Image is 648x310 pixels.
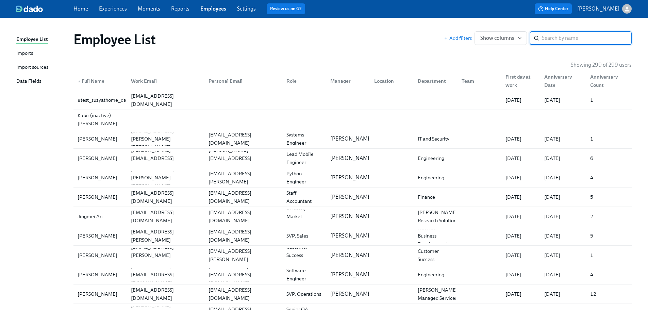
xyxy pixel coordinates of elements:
div: Python Engineer [284,169,325,186]
div: Location [369,74,413,88]
div: Director, Market Research [284,204,325,229]
div: 1 [587,135,630,143]
div: Full Name [75,77,126,85]
div: Imports [16,49,33,58]
div: 5 [587,232,630,240]
div: 5 [587,193,630,201]
div: 6 [587,154,630,162]
div: Department [412,74,456,88]
a: Jingmei An[EMAIL_ADDRESS][DOMAIN_NAME][EMAIL_ADDRESS][DOMAIN_NAME]Director, Market Research[PERSO... [73,207,632,226]
div: [PERSON_NAME][PERSON_NAME][EMAIL_ADDRESS][PERSON_NAME][DOMAIN_NAME][EMAIL_ADDRESS][DOMAIN_NAME]SV... [73,226,632,245]
div: Anniversary Count [587,73,630,89]
div: IT and Security [415,135,456,143]
div: [DATE] [542,154,584,162]
div: [DATE] [542,290,584,298]
div: [PERSON_NAME][EMAIL_ADDRESS][PERSON_NAME][DOMAIN_NAME] [128,219,203,252]
div: Personal Email [206,77,281,85]
div: 1 [587,251,630,259]
input: Search by name [542,31,632,45]
div: Role [284,77,325,85]
div: [PERSON_NAME][EMAIL_ADDRESS][DOMAIN_NAME][EMAIL_ADDRESS][DOMAIN_NAME]Staff Accountant[PERSON_NAME... [73,187,632,207]
div: Engineering [415,271,456,279]
div: [PERSON_NAME] [75,290,126,298]
div: [DATE] [503,96,539,104]
a: [PERSON_NAME][EMAIL_ADDRESS][DOMAIN_NAME][EMAIL_ADDRESS][DOMAIN_NAME]SVP, Operations[PERSON_NAME]... [73,284,632,304]
div: [PERSON_NAME][PERSON_NAME][EMAIL_ADDRESS][PERSON_NAME][PERSON_NAME][DOMAIN_NAME][EMAIL_ADDRESS][D... [73,129,632,148]
div: Personal Email [203,74,281,88]
div: [PERSON_NAME], Research Solutions [415,208,462,225]
button: Show columns [475,31,527,45]
div: Customer Success Coordinator [284,243,325,267]
div: [DATE] [503,271,539,279]
div: [DATE] [503,212,539,221]
div: Team [456,74,500,88]
div: #test_suzyathome_dado [75,96,134,104]
div: Anniversary Count [585,74,630,88]
div: 4 [587,271,630,279]
p: [PERSON_NAME] [330,290,372,298]
a: Experiences [99,5,127,12]
div: SVP, Operations [284,290,325,298]
a: [PERSON_NAME][PERSON_NAME][EMAIL_ADDRESS][PERSON_NAME][PERSON_NAME][DOMAIN_NAME][EMAIL_ADDRESS][D... [73,129,632,149]
a: Employees [200,5,226,12]
div: Systems Engineer [284,131,325,147]
a: Reports [171,5,189,12]
a: #test_suzyathome_dado[EMAIL_ADDRESS][DOMAIN_NAME][DATE][DATE]1 [73,91,632,110]
div: ▲Full Name [75,74,126,88]
a: Data Fields [16,77,68,86]
div: [PERSON_NAME][PERSON_NAME][EMAIL_ADDRESS][DOMAIN_NAME][PERSON_NAME][EMAIL_ADDRESS][DOMAIN_NAME]Le... [73,149,632,168]
div: [DATE] [503,135,539,143]
div: [EMAIL_ADDRESS][DOMAIN_NAME] [128,286,203,302]
span: Help Center [538,5,568,12]
a: Review us on G2 [270,5,302,12]
a: Import sources [16,63,68,72]
div: [EMAIL_ADDRESS][DOMAIN_NAME] [206,228,281,244]
div: [EMAIL_ADDRESS][DOMAIN_NAME] [206,286,281,302]
p: [PERSON_NAME] [330,251,372,259]
div: [PERSON_NAME][EMAIL_ADDRESS][PERSON_NAME][PERSON_NAME][DOMAIN_NAME] [128,235,203,276]
div: Anniversary Date [542,73,584,89]
button: [PERSON_NAME] [577,4,632,14]
p: [PERSON_NAME] [330,271,372,278]
div: [PERSON_NAME] [75,251,126,259]
div: [DATE] [503,174,539,182]
div: Jingmei An [75,212,126,221]
div: Finance [415,193,456,201]
div: Role [281,74,325,88]
a: Moments [138,5,160,12]
div: [PERSON_NAME], Managed Services [415,286,462,302]
div: [EMAIL_ADDRESS][DOMAIN_NAME] [128,208,203,225]
p: [PERSON_NAME] [330,154,372,162]
div: Engineering [415,154,456,162]
div: Kabir (inactive) [PERSON_NAME] [73,110,632,129]
div: SVP, Sales [284,232,325,240]
p: [PERSON_NAME] [330,232,372,240]
div: Lead Mobile Engineer [284,150,325,166]
div: [PERSON_NAME][EMAIL_ADDRESS][PERSON_NAME][DOMAIN_NAME] [206,161,281,194]
span: Show columns [480,35,521,42]
div: [DATE] [503,290,539,298]
p: Showing 299 of 299 users [571,61,632,69]
a: Home [73,5,88,12]
div: [PERSON_NAME][PERSON_NAME][EMAIL_ADDRESS][PERSON_NAME][PERSON_NAME][DOMAIN_NAME][PERSON_NAME][EMA... [73,168,632,187]
div: [DATE] [542,174,584,182]
div: [PERSON_NAME][EMAIL_ADDRESS][DOMAIN_NAME] [128,146,203,170]
div: Kabir (inactive) [PERSON_NAME] [75,111,126,128]
button: Help Center [535,3,572,14]
div: Net New Business Development [415,224,456,248]
div: [PERSON_NAME][EMAIL_ADDRESS][DOMAIN_NAME][EMAIL_ADDRESS][DOMAIN_NAME]SVP, Operations[PERSON_NAME]... [73,284,632,304]
a: Settings [237,5,256,12]
div: [PERSON_NAME][EMAIL_ADDRESS][PERSON_NAME][DOMAIN_NAME] [206,239,281,272]
div: [DATE] [503,154,539,162]
div: [PERSON_NAME][PERSON_NAME][EMAIL_ADDRESS][DOMAIN_NAME][PERSON_NAME][EMAIL_ADDRESS][DOMAIN_NAME]So... [73,265,632,284]
div: Manager [325,74,369,88]
div: [PERSON_NAME] [75,174,126,182]
div: Import sources [16,63,48,72]
div: 12 [587,290,630,298]
p: [PERSON_NAME] [577,5,619,13]
div: [DATE] [542,251,584,259]
div: [EMAIL_ADDRESS][DOMAIN_NAME] [206,189,281,205]
div: Employee List [16,35,48,44]
p: [PERSON_NAME] [330,135,372,143]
